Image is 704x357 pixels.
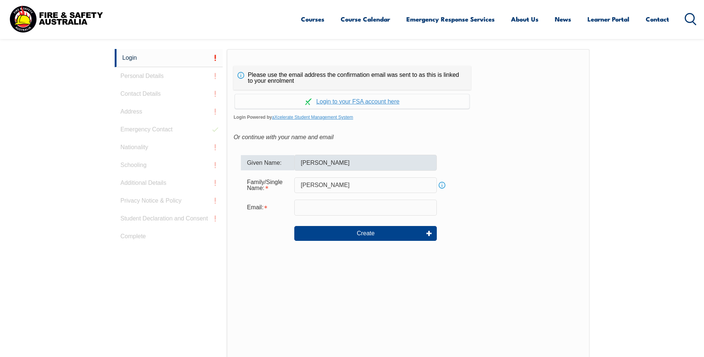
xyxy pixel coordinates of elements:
img: Log in withaxcelerate [305,98,312,105]
a: News [555,9,571,29]
a: Learner Portal [587,9,629,29]
div: Or continue with your name and email [233,132,583,143]
span: Login Powered by [233,112,583,123]
a: Course Calendar [341,9,390,29]
a: Info [437,180,447,190]
div: Family/Single Name is required. [241,175,294,195]
div: Please use the email address the confirmation email was sent to as this is linked to your enrolment [233,66,471,90]
div: Given Name: [241,155,294,170]
div: Email is required. [241,200,294,214]
a: About Us [511,9,538,29]
a: Courses [301,9,324,29]
a: Login [115,49,223,67]
a: Contact [646,9,669,29]
a: Emergency Response Services [406,9,495,29]
button: Create [294,226,437,241]
a: aXcelerate Student Management System [272,115,353,120]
